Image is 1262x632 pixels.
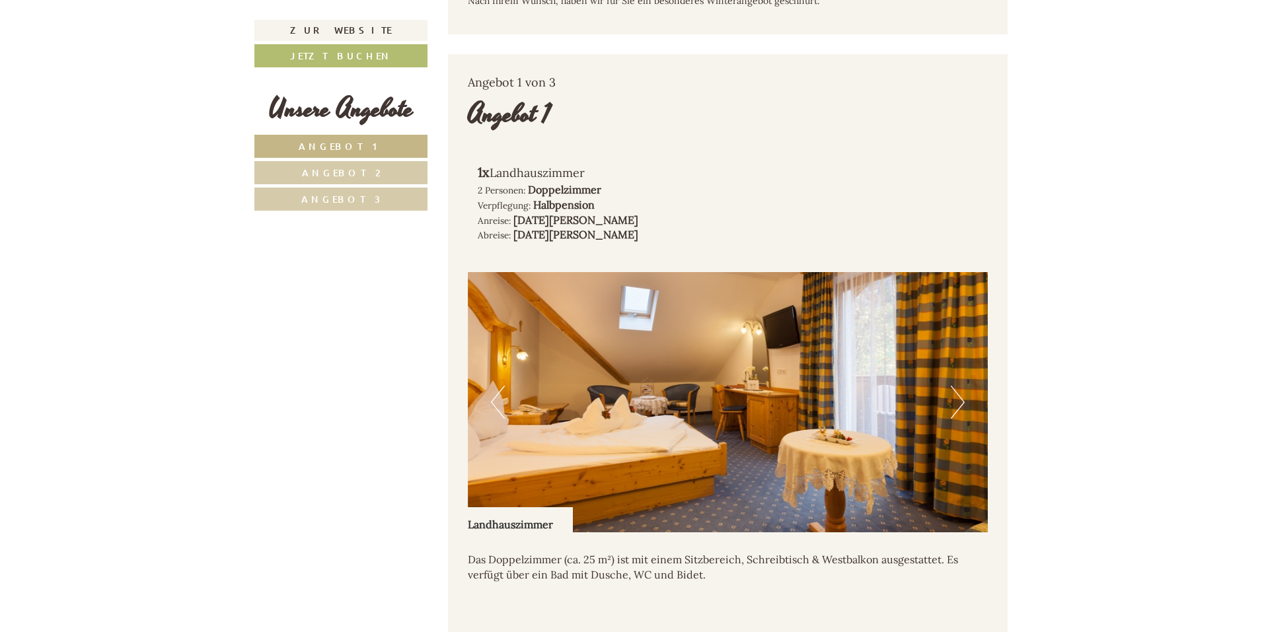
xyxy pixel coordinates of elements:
[254,44,427,67] a: Jetzt buchen
[478,163,708,182] div: Landhauszimmer
[533,198,595,211] b: Halbpension
[254,90,427,128] div: Unsere Angebote
[302,166,381,179] span: Angebot 2
[468,507,573,532] div: Landhauszimmer
[951,386,965,419] button: Next
[478,199,531,211] small: Verpflegung:
[299,140,384,153] span: Angebot 1
[468,75,556,90] span: Angebot 1 von 3
[254,20,427,41] a: Zur Website
[478,164,490,180] b: 1x
[478,229,511,241] small: Abreise:
[528,183,601,196] b: Doppelzimmer
[478,184,525,196] small: 2 Personen:
[478,215,511,227] small: Anreise:
[468,96,551,133] div: Angebot 1
[513,213,638,227] b: [DATE][PERSON_NAME]
[513,228,638,241] b: [DATE][PERSON_NAME]
[301,193,381,205] span: Angebot 3
[491,386,505,419] button: Previous
[468,272,988,532] img: image
[468,532,988,602] div: Das Doppelzimmer (ca. 25 m²) ist mit einem Sitzbereich, Schreibtisch & Westbalkon ausgestattet. E...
